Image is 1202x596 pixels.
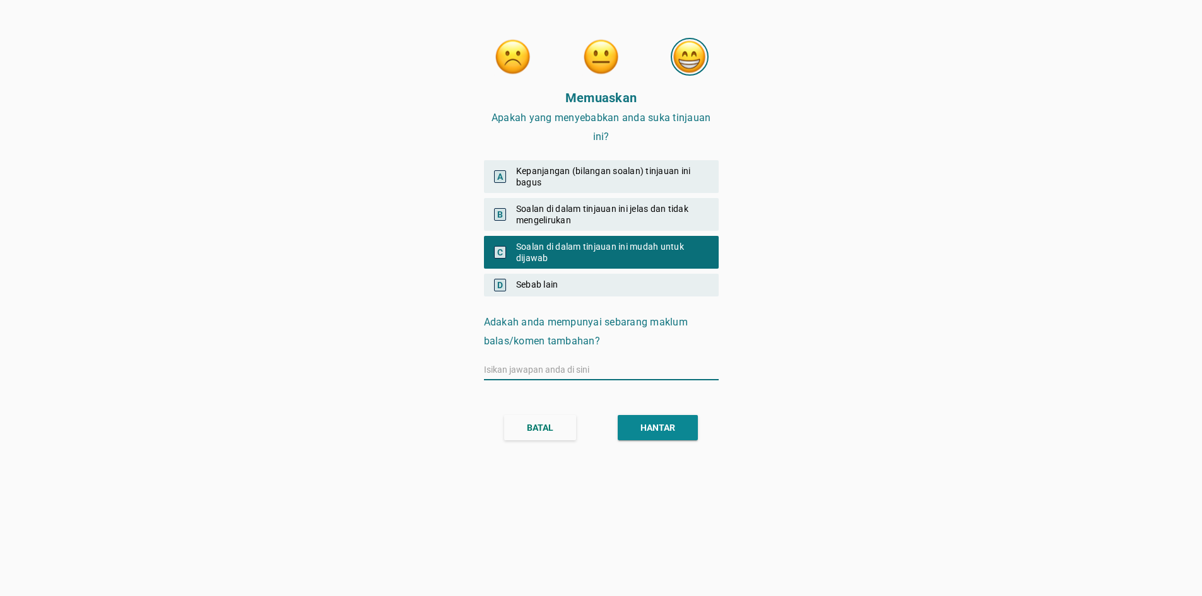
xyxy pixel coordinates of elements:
[484,316,688,347] span: Adakah anda mempunyai sebarang maklum balas/komen tambahan?
[527,421,553,435] div: BATAL
[494,170,506,183] span: A
[484,359,719,380] input: Isikan jawapan anda di sini
[484,160,719,193] div: Kepanjangan (bilangan soalan) tinjauan ini bagus
[494,246,506,259] span: C
[565,90,637,105] strong: Memuaskan
[484,274,719,296] div: Sebab lain
[494,279,506,291] span: D
[640,421,675,435] div: HANTAR
[492,112,711,143] span: Apakah yang menyebabkan anda suka tinjauan ini?
[484,236,719,269] div: Soalan di dalam tinjauan ini mudah untuk dijawab
[504,415,576,440] button: BATAL
[494,208,506,221] span: B
[618,415,698,440] button: HANTAR
[484,198,719,231] div: Soalan di dalam tinjauan ini jelas dan tidak mengelirukan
